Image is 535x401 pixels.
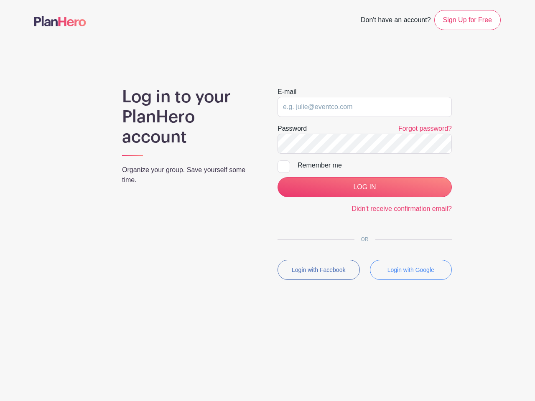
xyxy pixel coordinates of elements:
img: logo-507f7623f17ff9eddc593b1ce0a138ce2505c220e1c5a4e2b4648c50719b7d32.svg [34,16,86,26]
h1: Log in to your PlanHero account [122,87,257,147]
a: Sign Up for Free [434,10,501,30]
span: OR [354,236,375,242]
small: Login with Google [387,266,434,273]
label: E-mail [278,87,296,97]
a: Forgot password? [398,125,452,132]
label: Password [278,124,307,134]
span: Don't have an account? [361,12,431,30]
button: Login with Google [370,260,452,280]
input: e.g. julie@eventco.com [278,97,452,117]
a: Didn't receive confirmation email? [352,205,452,212]
p: Organize your group. Save yourself some time. [122,165,257,185]
button: Login with Facebook [278,260,360,280]
input: LOG IN [278,177,452,197]
small: Login with Facebook [292,266,345,273]
div: Remember me [298,160,452,170]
